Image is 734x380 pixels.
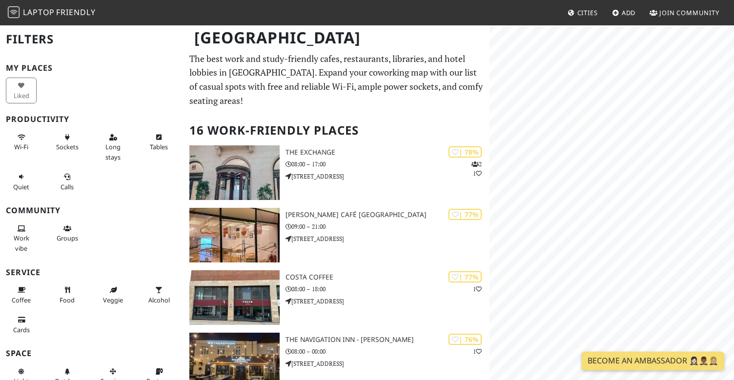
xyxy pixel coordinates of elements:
span: Add [622,8,636,17]
span: Quiet [13,182,29,191]
a: Cities [564,4,602,21]
span: Power sockets [56,142,79,151]
p: [STREET_ADDRESS] [285,234,489,243]
p: 08:00 – 00:00 [285,347,489,356]
button: Long stays [98,129,128,165]
span: Laptop [23,7,55,18]
button: Cards [6,312,37,338]
button: Sockets [52,129,82,155]
button: Work vibe [6,220,37,256]
div: | 77% [449,271,482,282]
h2: Filters [6,24,178,54]
div: | 76% [449,334,482,345]
img: LaptopFriendly [8,6,20,18]
span: Credit cards [13,325,30,334]
h3: The Navigation Inn - [PERSON_NAME] [285,336,489,344]
span: Coffee [12,296,31,304]
h1: [GEOGRAPHIC_DATA] [186,24,488,51]
span: Food [60,296,75,304]
h2: 16 Work-Friendly Places [189,116,484,145]
h3: Community [6,206,178,215]
span: Join Community [659,8,719,17]
p: 1 [473,284,482,294]
a: LaptopFriendly LaptopFriendly [8,4,96,21]
a: Elio Café Birmingham | 77% [PERSON_NAME] Café [GEOGRAPHIC_DATA] 09:00 – 21:00 [STREET_ADDRESS] [183,208,489,262]
h3: Costa Coffee [285,273,489,281]
h3: [PERSON_NAME] Café [GEOGRAPHIC_DATA] [285,211,489,219]
h3: The Exchange [285,148,489,157]
a: Become an Ambassador 🤵🏻‍♀️🤵🏾‍♂️🤵🏼‍♀️ [582,352,724,370]
button: Food [52,282,82,308]
p: 1 [473,347,482,356]
a: Add [608,4,640,21]
img: The Exchange [189,145,280,200]
p: The best work and study-friendly cafes, restaurants, libraries, and hotel lobbies in [GEOGRAPHIC_... [189,52,484,108]
a: Join Community [646,4,723,21]
span: Stable Wi-Fi [14,142,28,151]
span: Veggie [103,296,123,304]
button: Quiet [6,169,37,195]
span: Group tables [57,234,78,242]
span: Long stays [105,142,121,161]
p: 09:00 – 21:00 [285,222,489,231]
p: [STREET_ADDRESS] [285,297,489,306]
button: Calls [52,169,82,195]
img: Elio Café Birmingham [189,208,280,262]
img: Costa Coffee [189,270,280,325]
h3: Space [6,349,178,358]
a: Costa Coffee | 77% 1 Costa Coffee 08:00 – 18:00 [STREET_ADDRESS] [183,270,489,325]
span: Friendly [56,7,95,18]
span: Video/audio calls [61,182,74,191]
button: Coffee [6,282,37,308]
a: The Exchange | 78% 21 The Exchange 08:00 – 17:00 [STREET_ADDRESS] [183,145,489,200]
button: Veggie [98,282,128,308]
div: | 78% [449,146,482,158]
button: Alcohol [143,282,174,308]
p: 08:00 – 17:00 [285,160,489,169]
p: [STREET_ADDRESS] [285,359,489,368]
p: 2 1 [471,160,482,178]
h3: Service [6,268,178,277]
p: 08:00 – 18:00 [285,284,489,294]
span: Cities [577,8,598,17]
span: People working [14,234,29,252]
button: Groups [52,220,82,246]
div: | 77% [449,209,482,220]
span: Alcohol [148,296,170,304]
h3: My Places [6,63,178,73]
button: Tables [143,129,174,155]
h3: Productivity [6,115,178,124]
p: [STREET_ADDRESS] [285,172,489,181]
button: Wi-Fi [6,129,37,155]
span: Work-friendly tables [150,142,168,151]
